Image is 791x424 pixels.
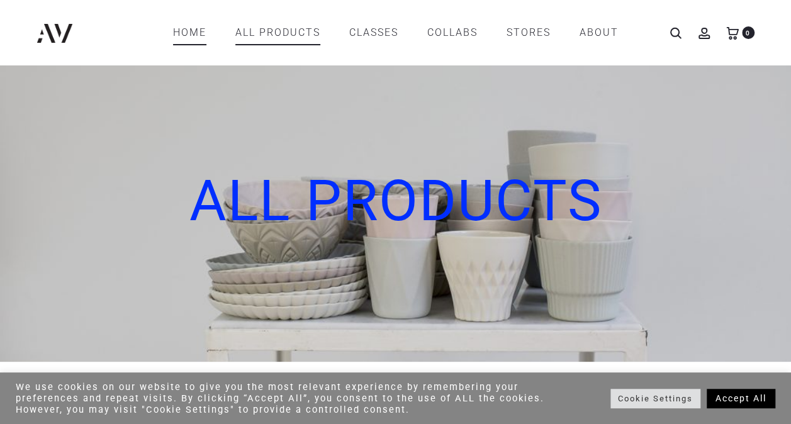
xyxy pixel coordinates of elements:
a: CLASSES [349,22,398,43]
a: STORES [507,22,551,43]
a: COLLABS [427,22,478,43]
a: All products [235,22,320,43]
a: 0 [726,26,739,38]
a: Home [173,22,206,43]
h1: ALL PRODUCTS [25,173,766,252]
a: Accept All [707,389,775,408]
a: Cookie Settings [610,389,700,408]
a: ABOUT [580,22,619,43]
span: 0 [742,26,755,39]
div: We use cookies on our website to give you the most relevant experience by remembering your prefer... [16,381,547,415]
